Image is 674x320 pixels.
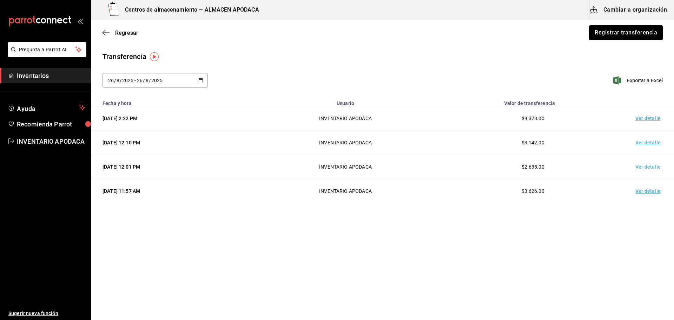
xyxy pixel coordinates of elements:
span: $9,378.00 [522,116,544,121]
input: Month [145,78,149,83]
span: / [143,78,145,83]
th: Fecha y hora [91,96,250,106]
span: $2,635.00 [522,164,544,170]
div: [DATE] 12:10 PM [103,139,241,146]
td: INVENTARIO APODACA [250,106,441,131]
span: Pregunta a Parrot AI [19,46,75,53]
button: Pregunta a Parrot AI [8,42,86,57]
span: Ayuda [17,103,76,112]
td: INVENTARIO APODACA [250,155,441,179]
input: Day [137,78,143,83]
span: - [134,78,136,83]
div: Transferencia [103,51,146,62]
input: Day [108,78,114,83]
button: open_drawer_menu [77,18,83,24]
td: INVENTARIO APODACA [250,179,441,203]
td: INVENTARIO APODACA [250,131,441,155]
input: Year [151,78,163,83]
span: Recomienda Parrot [17,119,85,129]
span: Regresar [115,30,138,36]
div: [DATE] 2:22 PM [103,115,241,122]
span: $3,626.00 [522,188,544,194]
span: / [149,78,151,83]
button: Regresar [103,30,138,36]
img: Tooltip marker [150,52,159,61]
td: Ver detalle [625,131,674,155]
a: Pregunta a Parrot AI [5,51,86,58]
span: / [114,78,116,83]
span: / [120,78,122,83]
td: Ver detalle [625,155,674,179]
div: [DATE] 12:01 PM [103,163,241,170]
th: Usuario [250,96,441,106]
h3: Centros de almacenamiento — ALMACEN APODACA [119,6,259,14]
span: INVENTARIO APODACA [17,137,85,146]
span: Sugerir nueva función [8,310,85,317]
input: Year [122,78,134,83]
td: Ver detalle [625,179,674,203]
span: Inventarios [17,71,85,80]
button: Registrar transferencia [589,25,663,40]
th: Valor de transferencia [441,96,625,106]
span: $3,142.00 [522,140,544,145]
input: Month [116,78,120,83]
button: Exportar a Excel [615,76,663,85]
td: Ver detalle [625,106,674,131]
div: [DATE] 11:57 AM [103,188,241,195]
